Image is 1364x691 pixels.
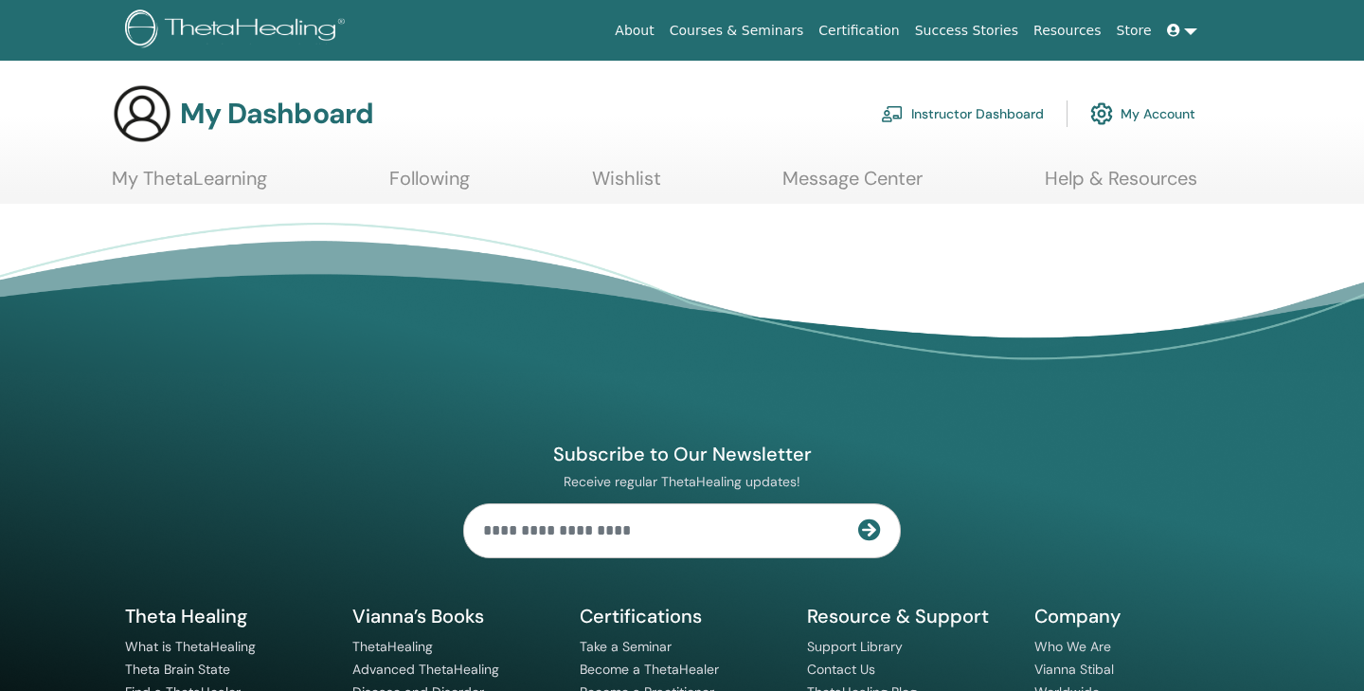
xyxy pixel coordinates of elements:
[463,442,901,466] h4: Subscribe to Our Newsletter
[1090,98,1113,130] img: cog.svg
[782,167,923,204] a: Message Center
[592,167,661,204] a: Wishlist
[607,13,661,48] a: About
[1034,661,1114,678] a: Vianna Stibal
[112,167,267,204] a: My ThetaLearning
[662,13,812,48] a: Courses & Seminars
[580,604,784,628] h5: Certifications
[1034,604,1239,628] h5: Company
[352,638,433,655] a: ThetaHealing
[1045,167,1197,204] a: Help & Resources
[180,97,373,131] h3: My Dashboard
[125,9,351,52] img: logo.png
[580,638,672,655] a: Take a Seminar
[463,473,901,490] p: Receive regular ThetaHealing updates!
[907,13,1026,48] a: Success Stories
[389,167,470,204] a: Following
[807,638,903,655] a: Support Library
[1034,638,1111,655] a: Who We Are
[112,83,172,144] img: generic-user-icon.jpg
[807,661,875,678] a: Contact Us
[1090,93,1195,135] a: My Account
[580,661,719,678] a: Become a ThetaHealer
[881,93,1044,135] a: Instructor Dashboard
[1109,13,1159,48] a: Store
[125,604,330,628] h5: Theta Healing
[811,13,906,48] a: Certification
[1026,13,1109,48] a: Resources
[352,661,499,678] a: Advanced ThetaHealing
[352,604,557,628] h5: Vianna’s Books
[807,604,1012,628] h5: Resource & Support
[125,661,230,678] a: Theta Brain State
[125,638,256,655] a: What is ThetaHealing
[881,105,904,122] img: chalkboard-teacher.svg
